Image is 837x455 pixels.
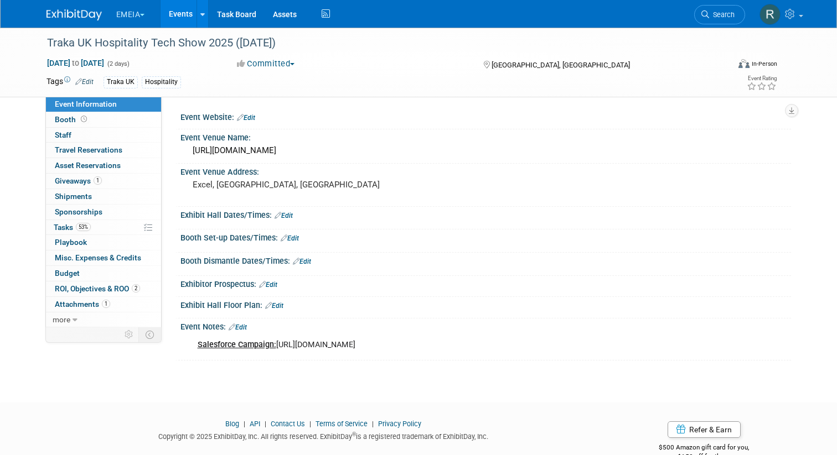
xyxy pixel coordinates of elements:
[46,9,102,20] img: ExhibitDay
[180,164,791,177] div: Event Venue Address:
[189,142,783,159] div: [URL][DOMAIN_NAME]
[46,112,161,127] a: Booth
[180,253,791,267] div: Booth Dismantle Dates/Times:
[46,312,161,327] a: more
[759,4,781,25] img: Rafaela Rupere
[241,420,248,428] span: |
[70,59,81,67] span: to
[46,58,105,68] span: [DATE] [DATE]
[102,300,110,308] span: 1
[138,327,161,342] td: Toggle Event Tabs
[378,420,421,428] a: Privacy Policy
[120,327,139,342] td: Personalize Event Tab Strip
[237,114,255,122] a: Edit
[55,207,102,216] span: Sponsorships
[293,258,311,265] a: Edit
[46,189,161,204] a: Shipments
[316,420,368,428] a: Terms of Service
[180,109,791,123] div: Event Website:
[46,429,601,442] div: Copyright © 2025 ExhibitDay, Inc. All rights reserved. ExhibitDay is a registered trademark of Ex...
[180,276,791,290] div: Exhibitor Prospectus:
[46,97,161,112] a: Event Information
[738,59,750,68] img: Format-Inperson.png
[747,76,777,81] div: Event Rating
[55,238,87,247] span: Playbook
[262,420,269,428] span: |
[307,420,314,428] span: |
[694,5,745,24] a: Search
[668,421,741,438] a: Refer & Earn
[198,340,276,349] b: Salesforce Campaign:
[250,420,260,428] a: API
[265,302,283,310] a: Edit
[352,431,356,437] sup: ®
[275,212,293,219] a: Edit
[46,205,161,219] a: Sponsorships
[55,269,80,278] span: Budget
[225,420,239,428] a: Blog
[369,420,376,428] span: |
[54,223,91,232] span: Tasks
[55,145,122,154] span: Travel Reservations
[193,180,423,190] pre: Excel, [GEOGRAPHIC_DATA], [GEOGRAPHIC_DATA]
[79,115,89,123] span: Booth not reserved yet
[76,223,91,231] span: 53%
[281,234,299,242] a: Edit
[53,315,70,324] span: more
[55,176,102,185] span: Giveaways
[46,174,161,189] a: Giveaways1
[43,33,715,53] div: Traka UK Hospitality Tech Show 2025 ([DATE])
[669,57,777,74] div: Event Format
[229,323,247,331] a: Edit
[180,229,791,244] div: Booth Set-up Dates/Times:
[75,78,94,86] a: Edit
[180,129,791,143] div: Event Venue Name:
[46,76,94,88] td: Tags
[259,281,277,289] a: Edit
[46,297,161,312] a: Attachments1
[492,61,630,69] span: [GEOGRAPHIC_DATA], [GEOGRAPHIC_DATA]
[233,58,299,70] button: Committed
[55,284,140,293] span: ROI, Objectives & ROO
[751,60,777,68] div: In-Person
[55,130,71,139] span: Staff
[46,266,161,281] a: Budget
[55,253,141,262] span: Misc. Expenses & Credits
[46,250,161,265] a: Misc. Expenses & Credits
[271,420,305,428] a: Contact Us
[709,11,735,19] span: Search
[46,281,161,296] a: ROI, Objectives & ROO2
[46,143,161,158] a: Travel Reservations
[55,161,121,170] span: Asset Reservations
[46,128,161,143] a: Staff
[46,158,161,173] a: Asset Reservations
[142,76,181,88] div: Hospitality
[46,235,161,250] a: Playbook
[55,115,89,124] span: Booth
[106,60,130,67] span: (2 days)
[55,100,117,108] span: Event Information
[132,284,140,292] span: 2
[180,297,791,311] div: Exhibit Hall Floor Plan:
[180,207,791,221] div: Exhibit Hall Dates/Times:
[46,220,161,235] a: Tasks53%
[180,318,791,333] div: Event Notes:
[55,192,92,201] span: Shipments
[55,300,110,308] span: Attachments
[190,334,673,356] div: [URL][DOMAIN_NAME]
[94,176,102,185] span: 1
[104,76,138,88] div: Traka UK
